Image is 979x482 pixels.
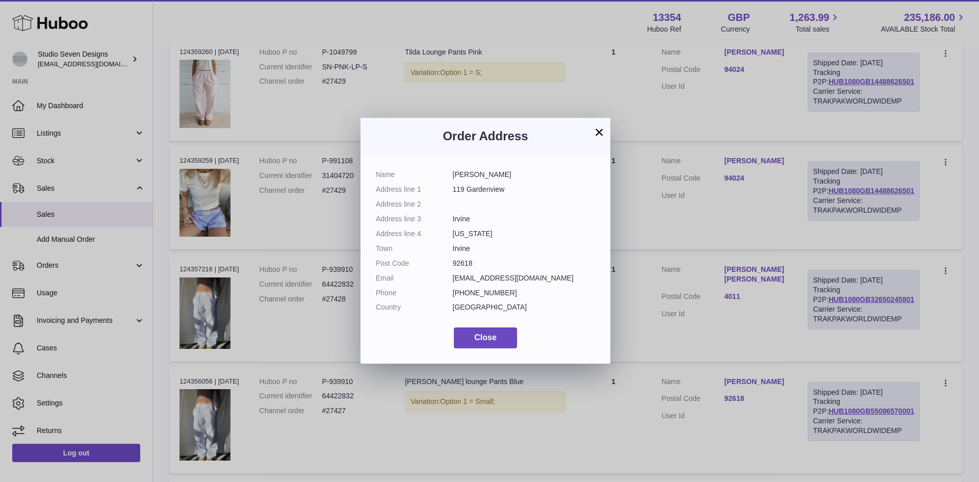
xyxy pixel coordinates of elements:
[376,302,453,312] dt: Country
[376,229,453,239] dt: Address line 4
[376,244,453,253] dt: Town
[376,214,453,224] dt: Address line 3
[376,128,595,144] h3: Order Address
[593,126,605,138] button: ×
[453,229,596,239] dd: [US_STATE]
[376,288,453,298] dt: Phone
[453,214,596,224] dd: Irvine
[376,170,453,180] dt: Name
[453,288,596,298] dd: [PHONE_NUMBER]
[453,244,596,253] dd: Irvine
[453,259,596,268] dd: 92618
[453,185,596,194] dd: 119 Gardenview
[376,185,453,194] dt: Address line 1
[376,273,453,283] dt: Email
[376,259,453,268] dt: Post Code
[474,333,497,342] span: Close
[453,302,596,312] dd: [GEOGRAPHIC_DATA]
[376,199,453,209] dt: Address line 2
[453,273,596,283] dd: [EMAIL_ADDRESS][DOMAIN_NAME]
[454,327,517,348] button: Close
[453,170,596,180] dd: [PERSON_NAME]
